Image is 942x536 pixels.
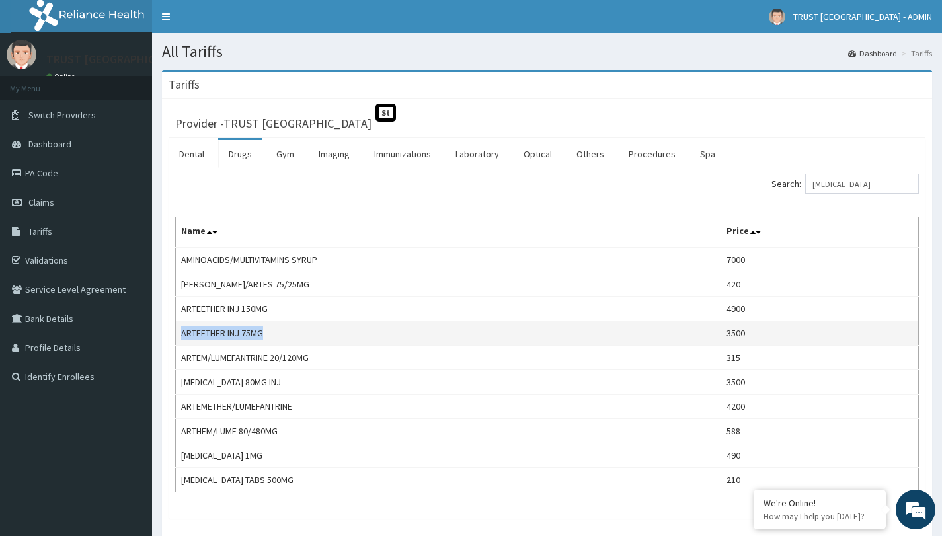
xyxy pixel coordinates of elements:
[266,140,305,168] a: Gym
[28,196,54,208] span: Claims
[721,370,919,395] td: 3500
[176,395,721,419] td: ARTEMETHER/LUMEFANTRINE
[771,174,919,194] label: Search:
[721,297,919,321] td: 4900
[176,346,721,370] td: ARTEM/LUMEFANTRINE 20/120MG
[77,167,182,300] span: We're online!
[721,247,919,272] td: 7000
[169,140,215,168] a: Dental
[764,497,876,509] div: We're Online!
[176,247,721,272] td: AMINOACIDS/MULTIVITAMINS SYRUP
[24,66,54,99] img: d_794563401_company_1708531726252_794563401
[848,48,897,59] a: Dashboard
[375,104,396,122] span: St
[175,118,372,130] h3: Provider - TRUST [GEOGRAPHIC_DATA]
[176,321,721,346] td: ARTEETHER INJ 75MG
[689,140,726,168] a: Spa
[176,370,721,395] td: [MEDICAL_DATA] 80MG INJ
[162,43,932,60] h1: All Tariffs
[308,140,360,168] a: Imaging
[176,443,721,468] td: [MEDICAL_DATA] 1MG
[513,140,563,168] a: Optical
[46,72,78,81] a: Online
[721,443,919,468] td: 490
[721,395,919,419] td: 4200
[793,11,932,22] span: TRUST [GEOGRAPHIC_DATA] - ADMIN
[721,346,919,370] td: 315
[218,140,262,168] a: Drugs
[176,217,721,248] th: Name
[69,74,222,91] div: Chat with us now
[445,140,510,168] a: Laboratory
[176,468,721,492] td: [MEDICAL_DATA] TABS 500MG
[566,140,615,168] a: Others
[769,9,785,25] img: User Image
[7,40,36,69] img: User Image
[721,217,919,248] th: Price
[176,419,721,443] td: ARTHEM/LUME 80/480MG
[169,79,200,91] h3: Tariffs
[898,48,932,59] li: Tariffs
[28,138,71,150] span: Dashboard
[364,140,442,168] a: Immunizations
[805,174,919,194] input: Search:
[46,54,235,65] p: TRUST [GEOGRAPHIC_DATA] - ADMIN
[217,7,249,38] div: Minimize live chat window
[28,109,96,121] span: Switch Providers
[721,468,919,492] td: 210
[28,225,52,237] span: Tariffs
[618,140,686,168] a: Procedures
[176,272,721,297] td: [PERSON_NAME]/ARTES 75/25MG
[721,321,919,346] td: 3500
[721,272,919,297] td: 420
[176,297,721,321] td: ARTEETHER INJ 150MG
[7,361,252,407] textarea: Type your message and hit 'Enter'
[721,419,919,443] td: 588
[764,511,876,522] p: How may I help you today?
